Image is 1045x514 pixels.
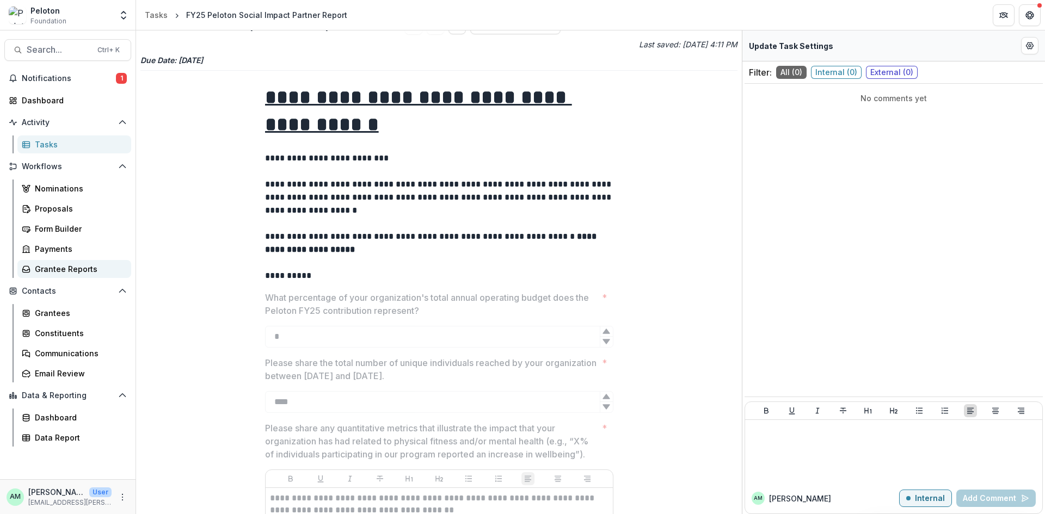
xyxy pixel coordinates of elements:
[581,472,594,485] button: Align Right
[938,404,951,417] button: Ordered List
[116,73,127,84] span: 1
[4,387,131,404] button: Open Data & Reporting
[30,5,66,16] div: Peloton
[35,139,122,150] div: Tasks
[811,66,862,79] span: Internal ( 0 )
[760,404,773,417] button: Bold
[116,4,131,26] button: Open entity switcher
[343,472,356,485] button: Italicize
[964,404,977,417] button: Align Left
[769,493,831,504] p: [PERSON_NAME]
[35,412,122,423] div: Dashboard
[754,496,763,501] div: Alia McCants
[35,327,122,339] div: Constituents
[27,45,91,55] span: Search...
[4,91,131,109] a: Dashboard
[1015,404,1028,417] button: Align Right
[4,158,131,175] button: Open Workflows
[17,135,131,153] a: Tasks
[776,66,807,79] span: All ( 0 )
[749,40,833,52] p: Update Task Settings
[17,240,131,258] a: Payments
[10,493,21,500] div: Alia McCants
[140,54,737,66] p: Due Date: [DATE]
[17,220,131,238] a: Form Builder
[785,404,798,417] button: Underline
[4,282,131,300] button: Open Contacts
[433,472,446,485] button: Heading 2
[22,391,114,400] span: Data & Reporting
[1021,37,1038,54] button: Edit Form Settings
[373,472,386,485] button: Strike
[22,118,114,127] span: Activity
[989,404,1002,417] button: Align Center
[913,404,926,417] button: Bullet List
[17,364,131,382] a: Email Review
[35,368,122,379] div: Email Review
[30,16,66,26] span: Foundation
[915,494,945,503] p: Internal
[749,66,772,79] p: Filter:
[284,472,297,485] button: Bold
[17,304,131,322] a: Grantees
[116,491,129,504] button: More
[35,223,122,234] div: Form Builder
[993,4,1015,26] button: Partners
[22,287,114,296] span: Contacts
[17,344,131,362] a: Communications
[749,92,1038,104] p: No comments yet
[35,183,122,194] div: Nominations
[35,243,122,255] div: Payments
[140,7,172,23] a: Tasks
[265,291,598,317] p: What percentage of your organization's total annual operating budget does the Peloton FY25 contri...
[35,307,122,319] div: Grantees
[17,260,131,278] a: Grantee Reports
[186,9,347,21] div: FY25 Peloton Social Impact Partner Report
[4,39,131,61] button: Search...
[9,7,26,24] img: Peloton
[265,356,598,382] p: Please share the total number of unique individuals reached by your organization between [DATE] a...
[4,114,131,131] button: Open Activity
[22,74,116,83] span: Notifications
[95,44,122,56] div: Ctrl + K
[140,7,352,23] nav: breadcrumb
[28,498,112,507] p: [EMAIL_ADDRESS][PERSON_NAME][DOMAIN_NAME]
[145,9,168,21] div: Tasks
[17,324,131,342] a: Constituents
[17,200,131,218] a: Proposals
[956,490,1036,507] button: Add Comment
[866,66,918,79] span: External ( 0 )
[22,95,122,106] div: Dashboard
[35,348,122,359] div: Communications
[899,490,952,507] button: Internal
[265,422,598,461] p: Please share any quantitative metrics that illustrate the impact that your organization has had r...
[862,404,875,417] button: Heading 1
[35,203,122,214] div: Proposals
[462,472,475,485] button: Bullet List
[89,487,112,497] p: User
[314,472,327,485] button: Underline
[811,404,824,417] button: Italicize
[887,404,900,417] button: Heading 2
[22,162,114,171] span: Workflows
[403,472,416,485] button: Heading 1
[521,472,534,485] button: Align Left
[492,472,505,485] button: Ordered List
[17,408,131,426] a: Dashboard
[551,472,564,485] button: Align Center
[35,432,122,443] div: Data Report
[837,404,850,417] button: Strike
[1019,4,1041,26] button: Get Help
[35,263,122,275] div: Grantee Reports
[17,429,131,447] a: Data Report
[28,486,85,498] p: [PERSON_NAME]
[17,179,131,197] a: Nominations
[441,39,738,50] p: Last saved: [DATE] 4:11 PM
[4,70,131,87] button: Notifications1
